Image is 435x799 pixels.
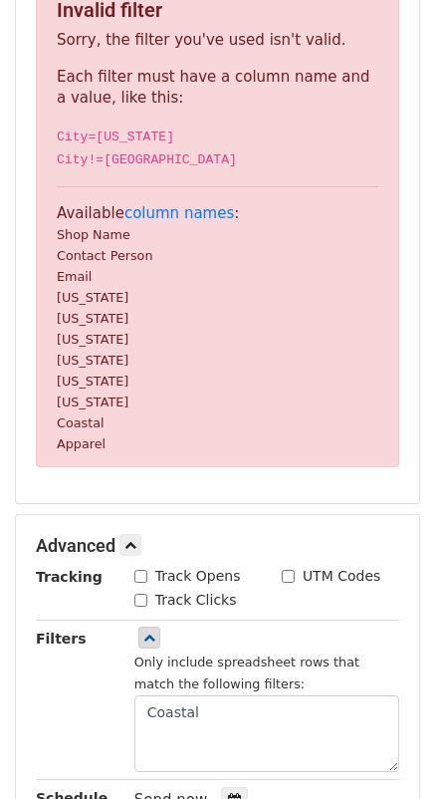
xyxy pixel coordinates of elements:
[57,353,128,368] small: [US_STATE]
[57,436,106,451] small: Apparel
[57,332,128,347] small: [US_STATE]
[57,395,128,409] small: [US_STATE]
[36,631,87,647] strong: Filters
[36,535,399,557] h5: Advanced
[303,566,380,587] label: UTM Codes
[155,566,241,587] label: Track Opens
[57,203,378,454] p: Available :
[155,590,237,611] label: Track Clicks
[335,703,435,799] iframe: Chat Widget
[57,311,128,326] small: [US_STATE]
[57,248,153,263] small: Contact Person
[57,415,105,430] small: Coastal
[57,290,128,305] small: [US_STATE]
[57,130,237,167] code: City=[US_STATE] City!=[GEOGRAPHIC_DATA]
[124,204,234,222] a: column names
[36,569,103,585] strong: Tracking
[134,655,359,692] small: Only include spreadsheet rows that match the following filters:
[57,67,378,109] p: Each filter must have a column name and a value, like this:
[57,227,130,242] small: Shop Name
[57,269,92,284] small: Email
[57,374,128,389] small: [US_STATE]
[57,30,378,51] p: Sorry, the filter you've used isn't valid.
